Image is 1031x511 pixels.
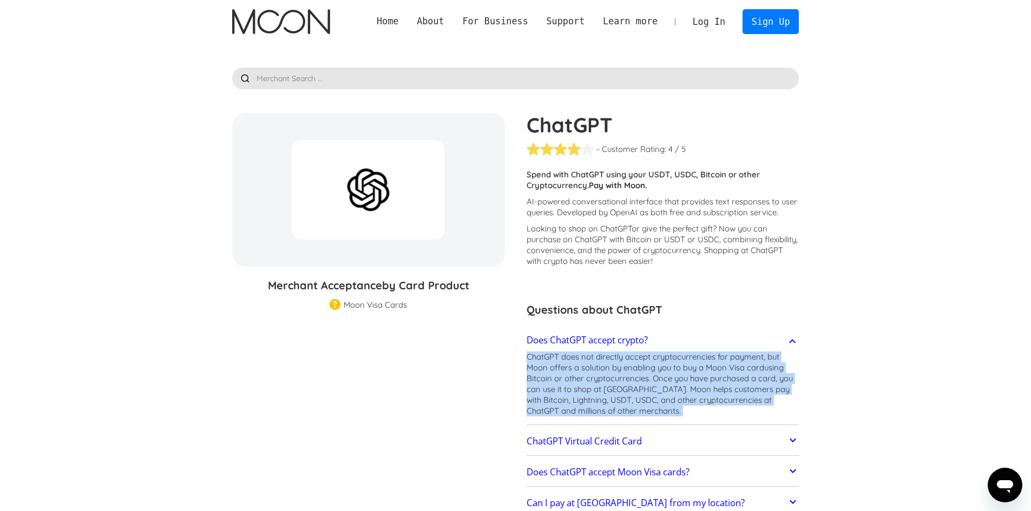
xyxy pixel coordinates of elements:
[462,15,528,28] div: For Business
[743,9,799,34] a: Sign Up
[527,329,799,351] a: Does ChatGPT accept crypto?
[454,15,537,28] div: For Business
[675,144,686,155] div: / 5
[988,468,1022,502] iframe: Button to launch messaging window
[546,15,585,28] div: Support
[417,15,444,28] div: About
[527,196,799,218] p: AI-powered conversational interface that provides text responses to user queries. Developed by Op...
[527,430,799,453] a: ChatGPT Virtual Credit Card
[232,68,799,89] input: Merchant Search ...
[596,144,666,155] div: - Customer Rating:
[344,300,407,310] div: Moon Visa Cards
[527,436,642,447] h2: ChatGPT Virtual Credit Card
[408,15,453,28] div: About
[527,461,799,483] a: Does ChatGPT accept Moon Visa cards?
[382,278,469,292] span: by Card Product
[632,223,713,234] span: or give the perfect gift
[527,113,799,137] h1: ChatGPT
[367,15,408,28] a: Home
[527,497,745,508] h2: Can I pay at [GEOGRAPHIC_DATA] from my location?
[589,180,647,190] strong: Pay with Moon.
[232,277,505,294] h3: Merchant Acceptance
[668,144,673,155] div: 4
[527,351,799,416] p: ChatGPT does not directly accept cryptocurrencies for payment, but Moon offers a solution by enab...
[232,9,330,34] a: home
[537,15,594,28] div: Support
[603,15,658,28] div: Learn more
[594,15,667,28] div: Learn more
[527,223,799,267] p: Looking to shop on ChatGPT ? Now you can purchase on ChatGPT with Bitcoin or USDT or USDC, combin...
[527,335,648,346] h2: Does ChatGPT accept crypto?
[684,10,734,34] a: Log In
[527,302,799,318] h3: Questions about ChatGPT
[527,169,799,191] p: Spend with ChatGPT using your USDT, USDC, Bitcoin or other Cryptocurrency.
[232,9,330,34] img: Moon Logo
[527,467,689,477] h2: Does ChatGPT accept Moon Visa cards?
